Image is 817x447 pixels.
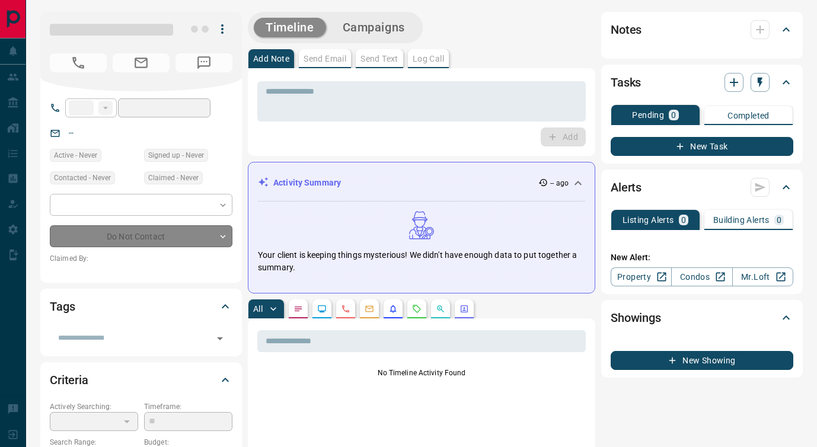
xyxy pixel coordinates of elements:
[148,149,204,161] span: Signed up - Never
[388,304,398,314] svg: Listing Alerts
[50,401,138,412] p: Actively Searching:
[436,304,445,314] svg: Opportunities
[341,304,350,314] svg: Calls
[611,251,793,264] p: New Alert:
[611,351,793,370] button: New Showing
[365,304,374,314] svg: Emails
[273,177,341,189] p: Activity Summary
[258,172,585,194] div: Activity Summary-- ago
[50,225,232,247] div: Do Not Contact
[331,18,417,37] button: Campaigns
[550,178,569,189] p: -- ago
[611,173,793,202] div: Alerts
[632,111,664,119] p: Pending
[50,366,232,394] div: Criteria
[212,330,228,347] button: Open
[254,18,326,37] button: Timeline
[671,111,676,119] p: 0
[50,297,75,316] h2: Tags
[412,304,422,314] svg: Requests
[54,149,97,161] span: Active - Never
[113,53,170,72] span: No Email
[611,137,793,156] button: New Task
[175,53,232,72] span: No Number
[459,304,469,314] svg: Agent Actions
[777,216,781,224] p: 0
[611,20,642,39] h2: Notes
[727,111,770,120] p: Completed
[611,68,793,97] div: Tasks
[623,216,674,224] p: Listing Alerts
[713,216,770,224] p: Building Alerts
[611,178,642,197] h2: Alerts
[317,304,327,314] svg: Lead Browsing Activity
[611,308,661,327] h2: Showings
[144,401,232,412] p: Timeframe:
[681,216,686,224] p: 0
[671,267,732,286] a: Condos
[611,267,672,286] a: Property
[253,55,289,63] p: Add Note
[54,172,111,184] span: Contacted - Never
[293,304,303,314] svg: Notes
[611,304,793,332] div: Showings
[50,53,107,72] span: No Number
[50,253,232,264] p: Claimed By:
[258,249,585,274] p: Your client is keeping things mysterious! We didn't have enough data to put together a summary.
[611,73,641,92] h2: Tasks
[50,292,232,321] div: Tags
[69,128,74,138] a: --
[148,172,199,184] span: Claimed - Never
[50,371,88,389] h2: Criteria
[253,305,263,313] p: All
[611,15,793,44] div: Notes
[257,368,586,378] p: No Timeline Activity Found
[732,267,793,286] a: Mr.Loft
